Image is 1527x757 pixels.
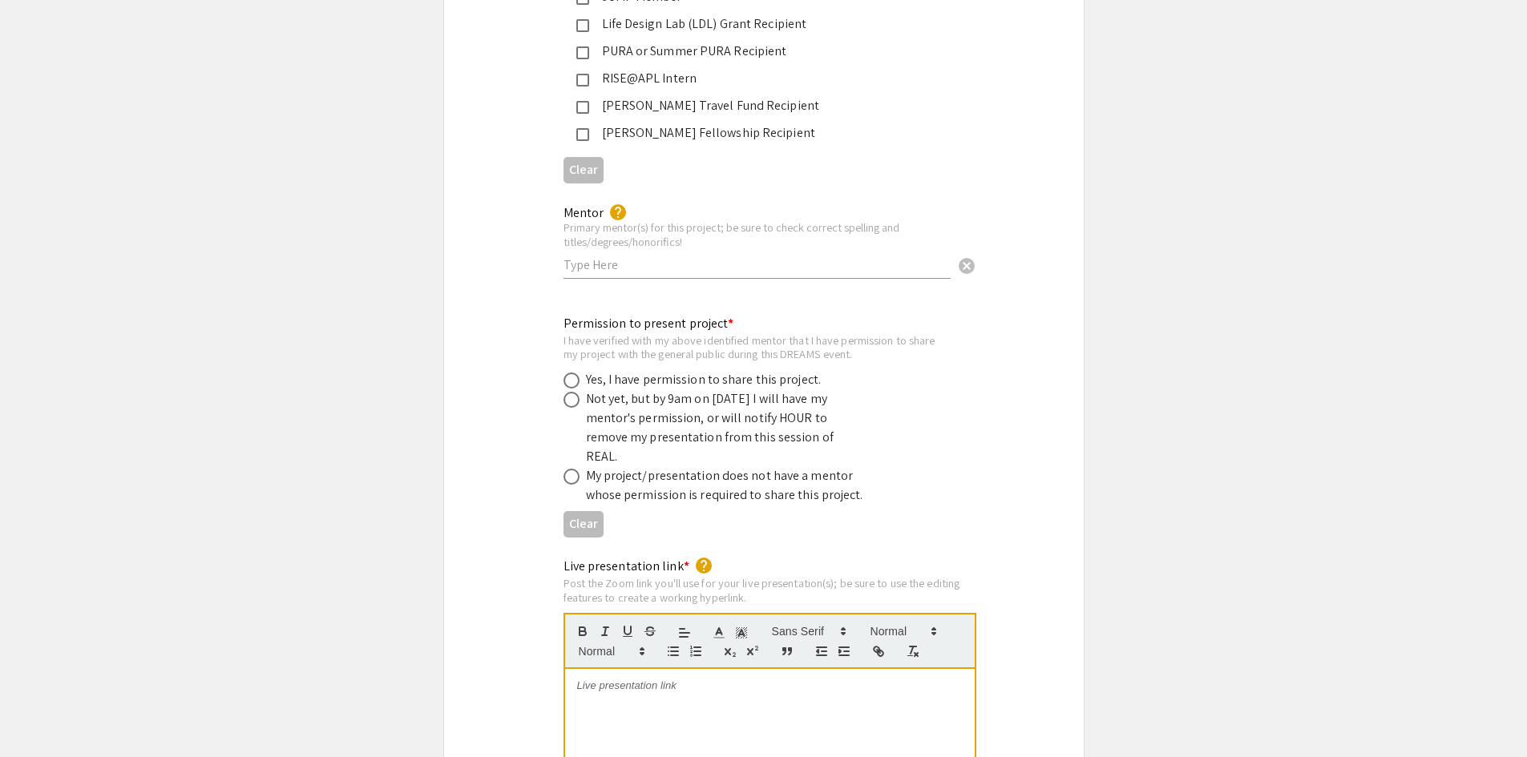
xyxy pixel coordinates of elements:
mat-icon: help [608,203,628,222]
button: Clear [564,157,604,183]
button: Clear [564,511,604,538]
div: Yes, I have permission to share this project. [586,370,822,389]
div: I have verified with my above identified mentor that I have permission to share my project with t... [564,333,939,361]
span: cancel [957,256,976,276]
div: Post the Zoom link you'll use for your live presentation(s); be sure to use the editing features ... [564,576,976,604]
button: Clear [951,248,983,280]
mat-label: Mentor [564,204,604,221]
div: PURA or Summer PURA Recipient [589,42,926,61]
div: RISE@APL Intern [589,69,926,88]
div: [PERSON_NAME] Fellowship Recipient [589,123,926,143]
div: Not yet, but by 9am on [DATE] I will have my mentor's permission, or will notify HOUR to remove m... [586,389,867,466]
iframe: Chat [12,685,68,745]
mat-label: Live presentation link [564,558,689,574]
mat-label: Permission to present project [564,315,734,332]
mat-icon: help [694,556,713,575]
div: My project/presentation does not have a mentor whose permission is required to share this project. [586,466,867,505]
input: Type Here [564,256,951,273]
div: Primary mentor(s) for this project; be sure to check correct spelling and titles/degrees/honorifics! [564,220,951,248]
div: Life Design Lab (LDL) Grant Recipient [589,14,926,34]
div: [PERSON_NAME] Travel Fund Recipient [589,96,926,115]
